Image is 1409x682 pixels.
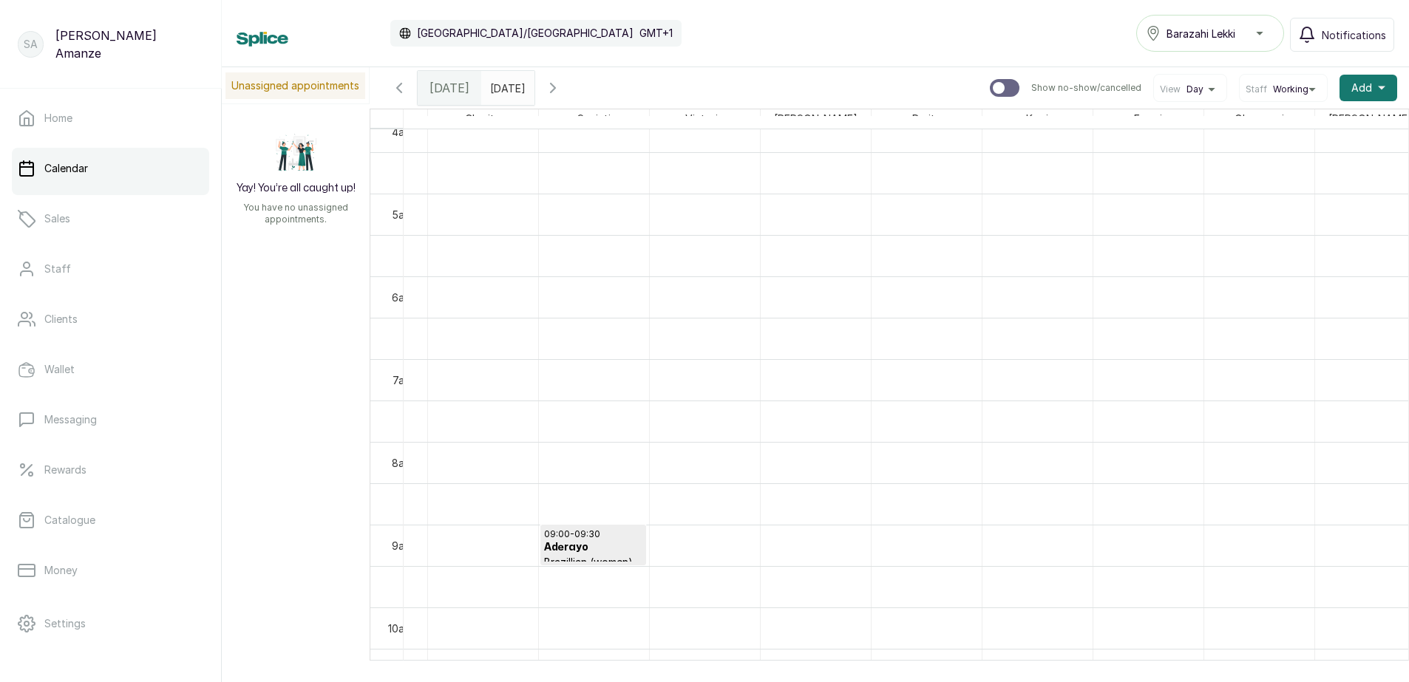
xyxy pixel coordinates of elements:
span: Working [1273,83,1308,95]
a: Calendar [12,148,209,189]
p: [GEOGRAPHIC_DATA]/[GEOGRAPHIC_DATA] [417,26,634,41]
div: [DATE] [418,71,481,105]
p: Calendar [44,161,88,176]
a: Messaging [12,399,209,440]
p: You have no unassigned appointments. [231,202,361,225]
span: Staff [1246,83,1267,95]
span: Oluwaseyi [1232,109,1287,128]
div: 5am [389,207,415,222]
a: Staff [12,248,209,290]
p: Settings [44,616,86,631]
span: Charity [462,109,503,128]
p: Money [44,563,78,578]
p: 09:00 - 09:30 [544,528,642,540]
span: Funmi [1131,109,1165,128]
h3: Aderayo [544,540,642,555]
span: Barazahi Lekki [1167,26,1235,41]
a: Home [12,98,209,139]
h2: Yay! You’re all caught up! [237,181,356,196]
p: Sales [44,211,70,226]
span: Victoria [682,109,727,128]
p: Show no-show/cancelled [1031,82,1141,94]
div: 7am [390,372,415,388]
button: Barazahi Lekki [1136,15,1284,52]
a: Catalogue [12,499,209,541]
p: Catalogue [44,513,95,528]
p: Brazillian (women) [544,555,642,570]
button: StaffWorking [1246,83,1321,95]
span: View [1160,83,1181,95]
div: 4am [389,124,415,140]
p: Clients [44,312,78,327]
p: Home [44,111,72,126]
a: Rewards [12,449,209,491]
p: Messaging [44,412,97,427]
p: Wallet [44,362,75,377]
a: Settings [12,603,209,644]
span: Add [1351,81,1372,95]
span: [DATE] [430,79,469,97]
button: Notifications [1290,18,1394,52]
button: Add [1340,75,1397,101]
div: 10am [385,621,415,636]
p: GMT+1 [639,26,673,41]
div: 9am [389,538,415,553]
span: Kemi [1023,109,1051,128]
a: Money [12,550,209,591]
p: [PERSON_NAME] Amanze [55,27,203,62]
p: SA [24,37,38,52]
button: ViewDay [1160,83,1220,95]
p: Unassigned appointments [225,72,365,99]
div: 8am [389,455,415,471]
span: Suciati [574,109,614,128]
p: Staff [44,262,71,276]
div: 6am [389,290,415,305]
span: Day [1186,83,1203,95]
span: [PERSON_NAME] [771,109,860,128]
span: Purity [909,109,944,128]
p: Rewards [44,463,86,477]
a: Sales [12,198,209,239]
a: Wallet [12,349,209,390]
a: Clients [12,299,209,340]
span: Notifications [1322,27,1386,43]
